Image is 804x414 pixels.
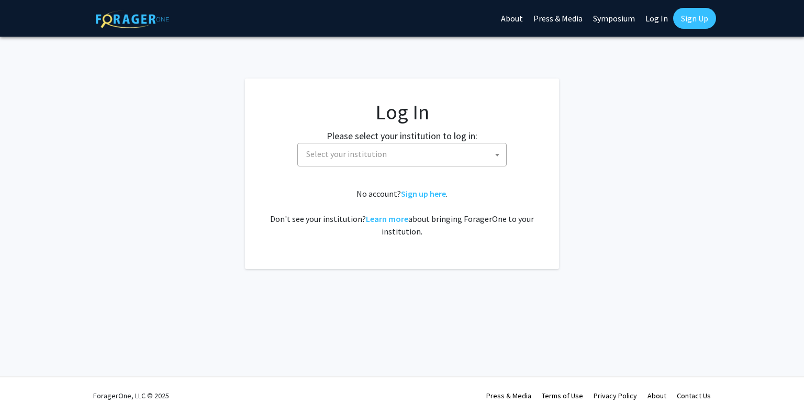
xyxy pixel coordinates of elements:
div: ForagerOne, LLC © 2025 [93,377,169,414]
label: Please select your institution to log in: [327,129,477,143]
div: No account? . Don't see your institution? about bringing ForagerOne to your institution. [266,187,538,238]
a: Terms of Use [542,391,583,400]
img: ForagerOne Logo [96,10,169,28]
a: Sign up here [401,188,446,199]
a: Learn more about bringing ForagerOne to your institution [366,214,408,224]
h1: Log In [266,99,538,125]
a: Privacy Policy [594,391,637,400]
a: About [647,391,666,400]
a: Press & Media [486,391,531,400]
a: Contact Us [677,391,711,400]
a: Sign Up [673,8,716,29]
span: Select your institution [302,143,506,165]
span: Select your institution [306,149,387,159]
span: Select your institution [297,143,507,166]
